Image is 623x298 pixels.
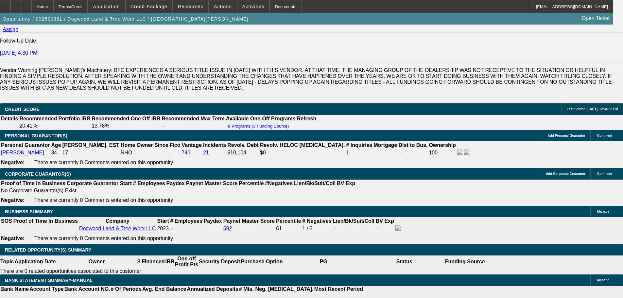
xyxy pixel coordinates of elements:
[120,181,131,186] b: Start
[161,123,225,129] td: --
[182,150,191,155] a: 743
[227,149,259,156] td: $10,104
[29,286,64,292] th: Account Type
[226,115,296,122] th: Available One-Off Programs
[346,142,372,148] b: # Inquiries
[1,142,50,148] b: Personal Guarantor
[333,218,374,224] b: Lien/Bk/Suit/Coll
[399,142,428,148] b: Dist to Bus.
[597,210,609,213] span: Manage
[597,172,612,176] span: Comment
[5,209,53,214] span: BUSINESS SUMMARY
[130,4,167,9] span: Credit Package
[209,0,237,13] button: Actions
[170,226,174,231] span: --
[186,286,238,292] th: Annualized Deposits
[5,278,93,283] span: BANK STATEMENT SUMMARY-MANUAL
[142,286,187,292] th: Avg. End Balance
[374,142,397,148] b: Mortgage
[19,115,91,122] th: Recommended Portfolio IRR
[1,180,66,187] th: Proof of Time In Business
[5,247,91,253] span: RELATED OPPORTUNITY(S) SUMMARY
[239,181,264,186] b: Percentile
[5,133,67,138] span: PERSONAL GUARANTOR(S)
[1,150,44,155] a: [PERSON_NAME]
[51,142,61,148] b: Age
[175,255,199,268] th: One-off Profit Pts
[34,236,173,241] span: There are currently 0 Comments entered on this opportunity
[283,255,364,268] th: PG
[237,0,269,13] button: Activities
[226,123,291,129] button: 8 Programs (3 Funding Source)
[294,181,336,186] b: Lien/Bk/Suit/Coll
[106,218,130,224] b: Company
[373,149,398,156] td: --
[133,181,165,186] b: # Employees
[276,226,301,232] div: 61
[376,218,394,224] b: BV Exp
[91,115,161,122] th: Recommended One Off IRR
[364,255,445,268] th: Status
[1,197,25,203] b: Negative:
[178,4,203,9] span: Resources
[314,286,363,292] th: Most Recent Period
[464,149,469,155] img: linkedin-icon.png
[5,107,40,112] span: CREDIT SCORE
[88,0,125,13] button: Application
[170,150,173,155] a: --
[239,286,314,292] th: # Mts. Neg. [MEDICAL_DATA].
[13,218,78,224] th: Proof of Time In Business
[375,225,394,232] td: --
[186,181,237,186] b: Paynet Master Score
[3,26,18,32] a: Assign
[203,142,226,148] b: Incidents
[157,218,169,224] b: Start
[429,142,456,148] b: Ownership
[126,0,172,13] button: Credit Package
[166,181,185,186] b: Paydex
[303,226,332,232] div: 1 / 3
[303,218,332,224] b: # Negatives
[204,218,222,224] b: Paydex
[62,149,120,156] td: 17
[203,225,222,232] td: --
[1,218,12,224] th: SOS
[428,149,456,156] td: 100
[64,286,111,292] th: Bank Account NO.
[547,134,585,137] span: Add Personal Guarantor
[34,197,173,203] span: There are currently 0 Comments entered on this opportunity
[173,0,208,13] button: Resources
[1,236,25,241] b: Negative:
[62,142,119,148] b: [PERSON_NAME]. EST
[1,115,18,122] th: Details
[260,142,345,148] b: Revolv. HELOC [MEDICAL_DATA].
[199,255,240,268] th: Security Deposit
[265,181,293,186] b: #Negatives
[1,187,358,194] td: No Corporate Guarantor(s) Exist
[297,115,317,122] th: Refresh
[240,255,283,268] th: Purchase Option
[182,142,202,148] b: Vantage
[457,149,462,155] img: facebook-icon.png
[120,149,169,156] td: NHO
[597,134,612,137] span: Comment
[170,218,202,224] b: # Employees
[91,123,161,129] td: 13.78%
[56,255,137,268] th: Owner
[567,107,618,111] span: Last Scored: [DATE] 12:34:06 PM
[597,278,609,282] span: Manage
[161,115,225,122] th: Recommended Max Term
[67,181,118,186] b: Corporate Guarantor
[157,225,169,232] td: 2023
[14,255,56,268] th: Application Date
[203,150,209,155] a: 21
[19,123,91,129] td: 20.41%
[260,149,345,156] td: $0
[227,142,259,148] b: Revolv. Debt
[579,13,612,24] a: Open Ticket
[137,255,165,268] th: $ Financed
[121,142,168,148] b: Home Owner Since
[395,225,401,231] img: facebook-icon.png
[5,171,71,177] span: CORPORATE GUARANTOR(S)
[337,181,355,186] b: BV Exp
